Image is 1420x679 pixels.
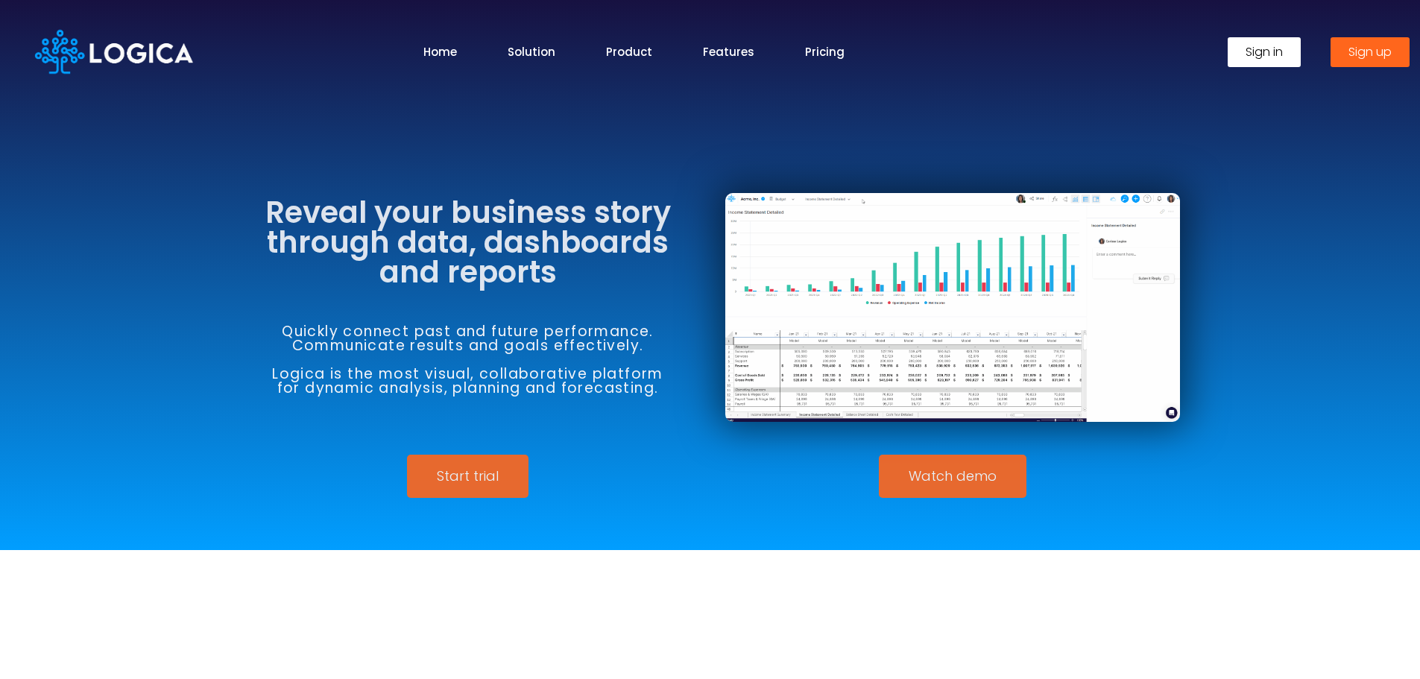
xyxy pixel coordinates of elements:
span: Sign up [1348,46,1392,58]
a: Features [703,43,754,60]
img: Logica [35,30,193,74]
span: Start trial [437,470,499,483]
a: Logica [35,42,193,60]
h3: Reveal your business story through data, dashboards and reports [241,198,695,287]
a: Product [606,43,652,60]
a: Sign up [1331,37,1410,67]
a: Solution [508,43,555,60]
h6: Quickly connect past and future performance. Communicate results and goals effectively. Logica is... [241,324,695,395]
a: Start trial [407,455,528,498]
span: Watch demo [909,470,997,483]
a: Watch demo [879,455,1026,498]
span: Sign in [1246,46,1283,58]
a: Sign in [1228,37,1301,67]
a: Pricing [805,43,845,60]
a: Home [423,43,457,60]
